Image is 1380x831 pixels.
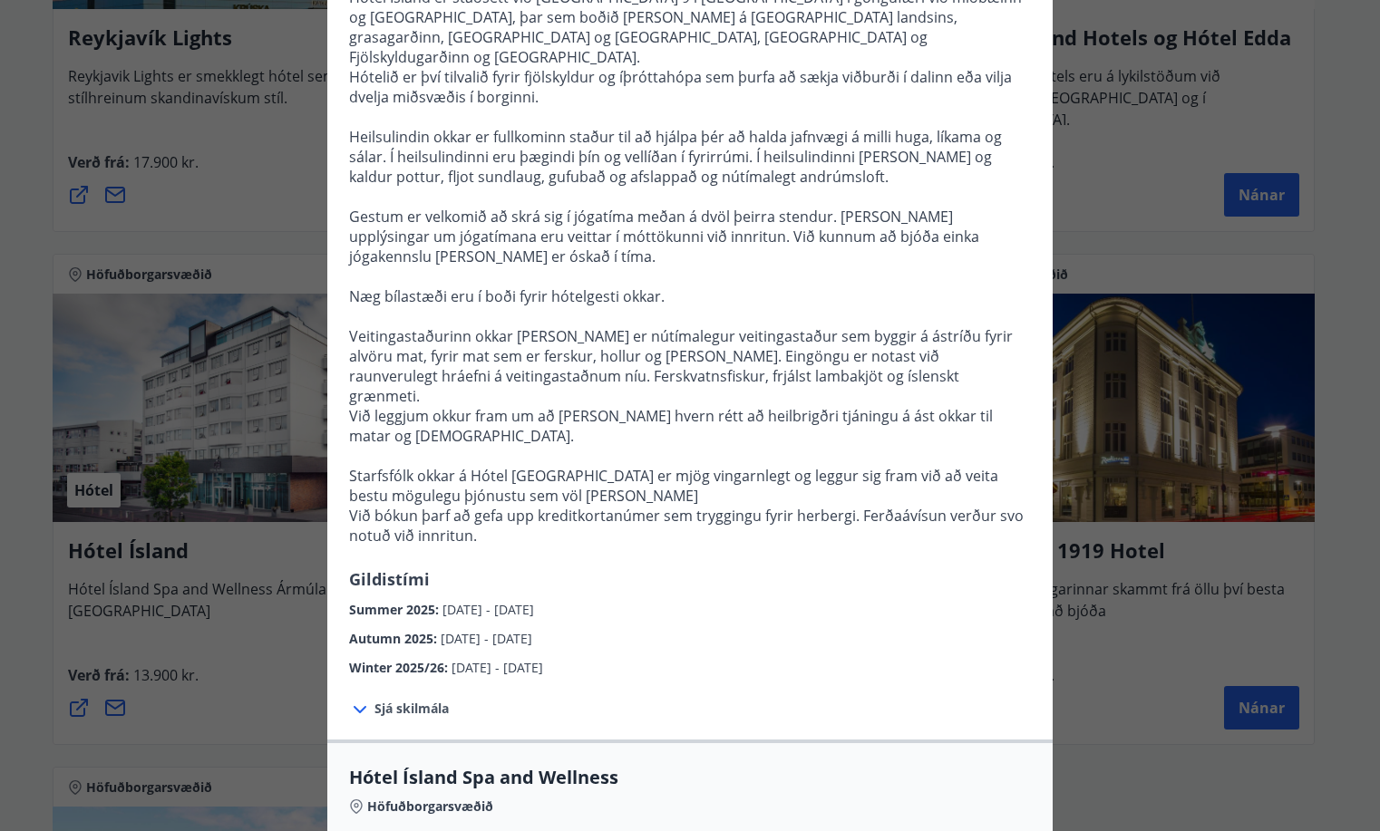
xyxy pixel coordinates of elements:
[349,506,1031,546] p: Við bókun þarf að gefa upp kreditkortanúmer sem tryggingu fyrir herbergi. Ferðaávísun verður svo ...
[349,326,1031,406] p: Veitingastaðurinn okkar [PERSON_NAME] er nútímalegur veitingastaður sem byggir á ástríðu fyrir al...
[349,67,1031,107] p: Hótelið er því tilvalið fyrir fjölskyldur og íþróttahópa sem þurfa að sækja viðburði í dalinn eða...
[349,406,1031,446] p: Við leggjum okkur fram um að [PERSON_NAME] hvern rétt að heilbrigðri tjáningu á ást okkar til mat...
[349,466,1031,506] p: Starfsfólk okkar á Hótel [GEOGRAPHIC_DATA] er mjög vingarnlegt og leggur sig fram við að veita be...
[349,286,1031,306] p: Næg bílastæði eru í boði fyrir hótelgesti okkar.
[349,207,1031,266] p: Gestum er velkomið að skrá sig í jógatíma meðan á dvöl þeirra stendur. [PERSON_NAME] upplýsingar ...
[349,127,1031,187] p: Heilsulindin okkar er fullkominn staður til að hjálpa þér að halda jafnvægi á milli huga, líkama ...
